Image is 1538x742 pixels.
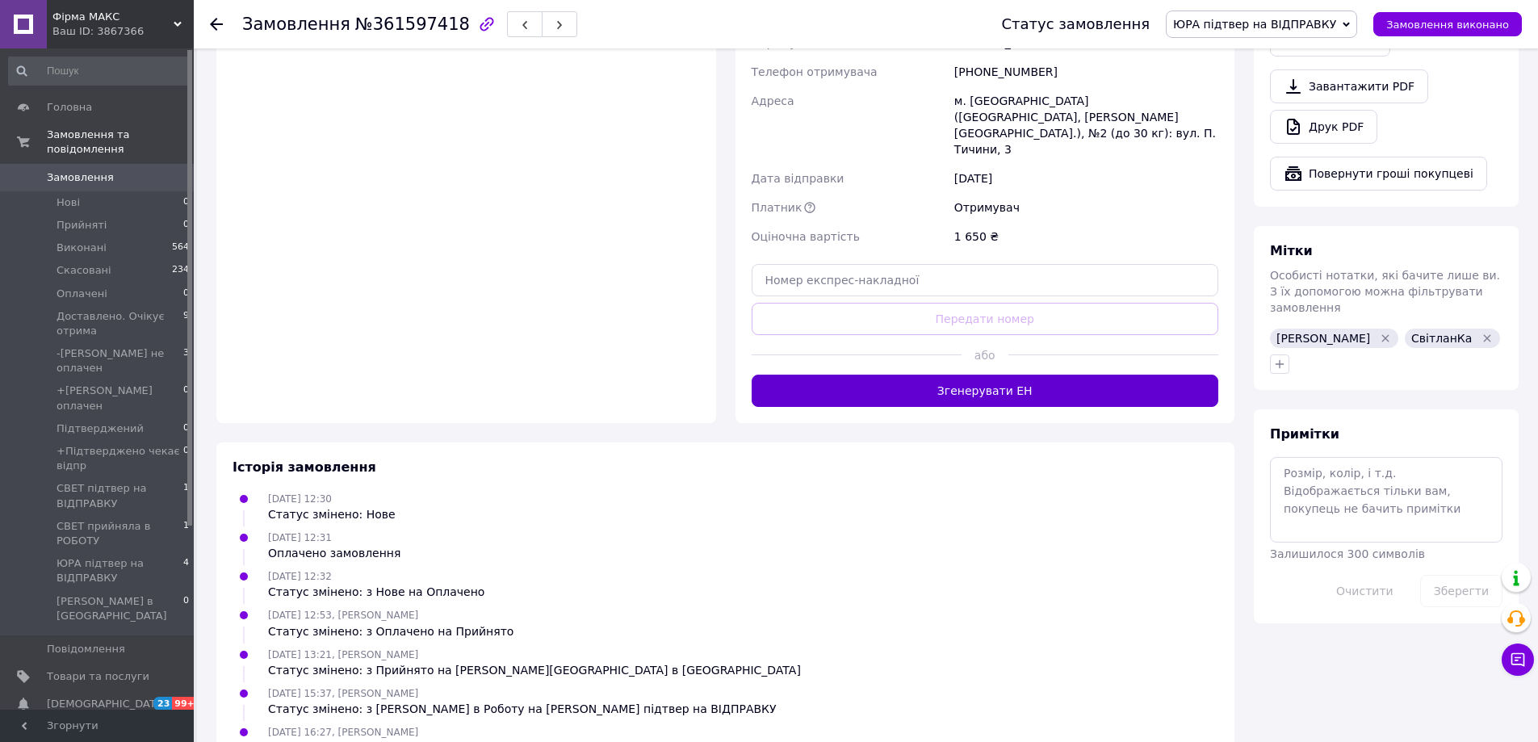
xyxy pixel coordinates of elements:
span: 0 [183,594,189,623]
span: 3 [183,346,189,375]
button: Чат з покупцем [1502,643,1534,676]
span: [PERSON_NAME] [1276,332,1370,345]
button: Згенерувати ЕН [752,375,1219,407]
div: Статус змінено: з Оплачено на Прийнято [268,623,513,639]
div: Оплачено замовлення [268,545,400,561]
div: Статус змінено: з Нове на Оплачено [268,584,484,600]
div: Статус змінено: Нове [268,506,396,522]
div: Статус замовлення [1001,16,1150,32]
a: Завантажити PDF [1270,69,1428,103]
span: 1 [183,481,189,510]
span: Замовлення [242,15,350,34]
span: [DEMOGRAPHIC_DATA] [47,697,166,711]
span: [DATE] 12:31 [268,532,332,543]
span: Дата відправки [752,172,844,185]
span: Примітки [1270,426,1339,442]
span: СВЕТ прийняла в РОБОТУ [57,519,183,548]
span: 0 [183,384,189,413]
svg: Видалити мітку [1481,332,1494,345]
span: Платник [752,201,803,214]
div: м. [GEOGRAPHIC_DATA] ([GEOGRAPHIC_DATA], [PERSON_NAME][GEOGRAPHIC_DATA].), №2 (до 30 кг): вул. П.... [951,86,1222,164]
span: Виконані [57,241,107,255]
span: №361597418 [355,15,470,34]
span: 4 [183,556,189,585]
span: Замовлення виконано [1386,19,1509,31]
div: [DATE] [951,164,1222,193]
span: Скасовані [57,263,111,278]
span: 0 [183,444,189,473]
a: Друк PDF [1270,110,1377,144]
div: 1 650 ₴ [951,222,1222,251]
span: 0 [183,218,189,233]
span: 23 [153,697,172,711]
span: Мітки [1270,243,1313,258]
svg: Видалити мітку [1379,332,1392,345]
span: Доставлено. Очікує отрима [57,309,183,338]
button: Повернути гроші покупцеві [1270,157,1487,191]
span: [DATE] 15:37, [PERSON_NAME] [268,688,418,699]
div: Отримувач [951,193,1222,222]
span: 234 [172,263,189,278]
span: 1 [183,519,189,548]
span: Особисті нотатки, які бачите лише ви. З їх допомогою можна фільтрувати замовлення [1270,269,1500,314]
span: Нові [57,195,80,210]
span: Замовлення [47,170,114,185]
span: +Підтверджено чекає відпр [57,444,183,473]
span: Адреса [752,94,794,107]
span: [DATE] 12:53, [PERSON_NAME] [268,610,418,621]
span: Телефон отримувача [752,65,878,78]
input: Пошук [8,57,191,86]
span: або [962,347,1008,363]
div: Статус змінено: з Прийнято на [PERSON_NAME][GEOGRAPHIC_DATA] в [GEOGRAPHIC_DATA] [268,662,801,678]
span: [DATE] 12:30 [268,493,332,505]
span: СВЕТ підтвер на ВІДПРАВКУ [57,481,183,510]
span: Оціночна вартість [752,230,860,243]
span: Залишилося 300 символів [1270,547,1425,560]
span: Головна [47,100,92,115]
div: Статус змінено: з [PERSON_NAME] в Роботу на [PERSON_NAME] підтвер на ВІДПРАВКУ [268,701,777,717]
span: СвітланКа [1411,332,1472,345]
div: [PHONE_NUMBER] [951,57,1222,86]
span: ЮРА підтвер на ВІДПРАВКУ [57,556,183,585]
span: 564 [172,241,189,255]
span: 0 [183,287,189,301]
div: Ваш ID: 3867366 [52,24,194,39]
span: Товари та послуги [47,669,149,684]
span: [DATE] 13:21, [PERSON_NAME] [268,649,418,660]
span: +[PERSON_NAME] оплачен [57,384,183,413]
div: Повернутися назад [210,16,223,32]
span: -[PERSON_NAME] не оплачен [57,346,183,375]
span: 0 [183,421,189,436]
span: 0 [183,195,189,210]
span: Повідомлення [47,642,125,656]
span: Замовлення та повідомлення [47,128,194,157]
button: Замовлення виконано [1373,12,1522,36]
span: [DATE] 16:27, [PERSON_NAME] [268,727,418,738]
span: Підтверджений [57,421,144,436]
span: Прийняті [57,218,107,233]
span: Фірма МАКС [52,10,174,24]
span: 9 [183,309,189,338]
span: 99+ [172,697,199,711]
span: [DATE] 12:32 [268,571,332,582]
span: [PERSON_NAME] в [GEOGRAPHIC_DATA] [57,594,183,623]
input: Номер експрес-накладної [752,264,1219,296]
span: Історія замовлення [233,459,376,475]
span: Оплачені [57,287,107,301]
span: ЮРА підтвер на ВІДПРАВКУ [1173,18,1336,31]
